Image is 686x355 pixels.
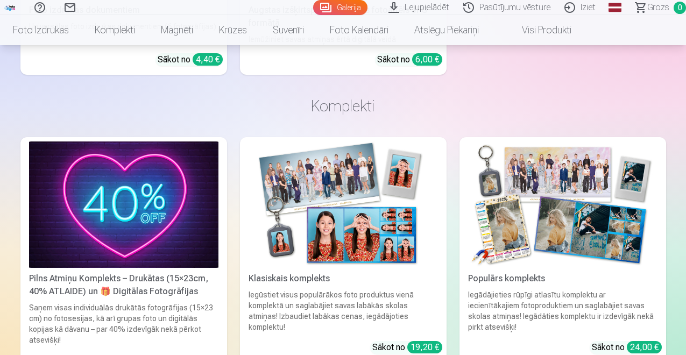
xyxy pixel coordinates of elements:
div: Sākot no [377,53,442,66]
img: Klasiskais komplekts [249,141,438,268]
div: Pilns Atmiņu Komplekts – Drukātas (15×23cm, 40% ATLAIDE) un 🎁 Digitālas Fotogrāfijas [25,272,223,298]
div: Sākot no [592,341,662,354]
span: 0 [674,2,686,14]
img: Populārs komplekts [468,141,657,268]
a: Komplekti [82,15,148,45]
div: Sākot no [158,53,223,66]
a: Visi produkti [492,15,584,45]
a: Magnēti [148,15,206,45]
div: Iegūstiet visus populārākos foto produktus vienā komplektā un saglabājiet savas labākās skolas at... [244,289,442,332]
img: Pilns Atmiņu Komplekts – Drukātas (15×23cm, 40% ATLAIDE) un 🎁 Digitālas Fotogrāfijas [29,141,218,268]
div: 24,00 € [627,341,662,353]
a: Suvenīri [260,15,317,45]
div: Populārs komplekts [464,272,662,285]
span: Grozs [647,1,669,14]
a: Foto kalendāri [317,15,401,45]
img: /fa1 [4,4,16,11]
div: Klasiskais komplekts [244,272,442,285]
div: 6,00 € [412,53,442,66]
div: Iegādājieties rūpīgi atlasītu komplektu ar iecienītākajiem fotoproduktiem un saglabājiet savas sk... [464,289,662,332]
div: Sākot no [372,341,442,354]
a: Krūzes [206,15,260,45]
div: 4,40 € [193,53,223,66]
div: 19,20 € [407,341,442,353]
a: Atslēgu piekariņi [401,15,492,45]
h3: Komplekti [29,96,657,116]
